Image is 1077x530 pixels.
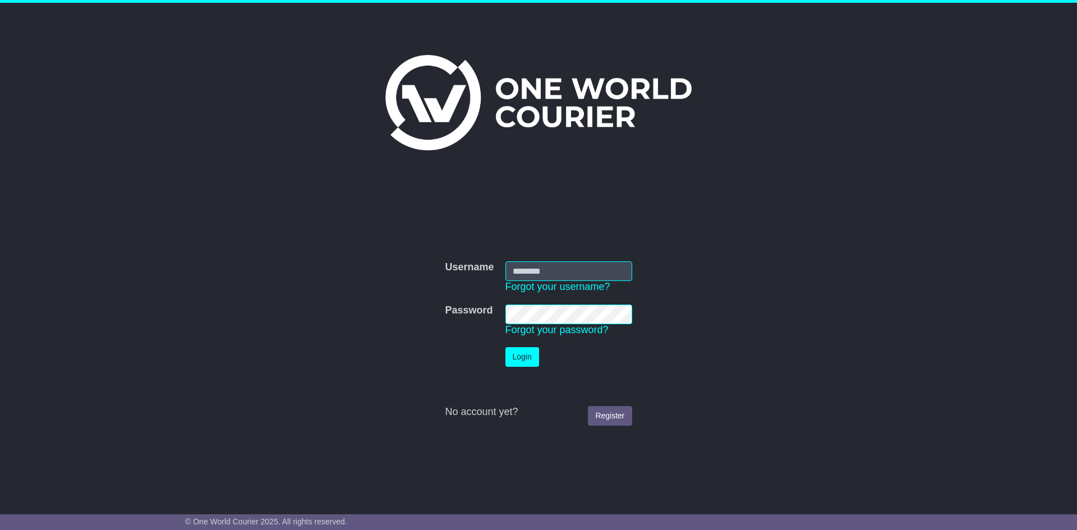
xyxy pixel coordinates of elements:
button: Login [505,347,539,367]
a: Register [588,406,632,426]
a: Forgot your username? [505,281,610,292]
label: Username [445,261,494,274]
span: © One World Courier 2025. All rights reserved. [185,517,347,526]
img: One World [385,55,692,150]
a: Forgot your password? [505,324,609,335]
div: No account yet? [445,406,632,418]
label: Password [445,305,493,317]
